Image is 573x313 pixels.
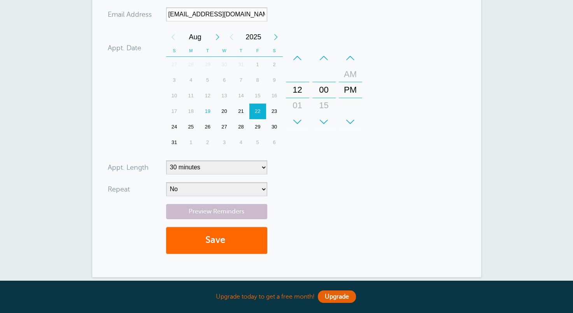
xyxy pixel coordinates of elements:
[341,82,360,98] div: PM
[180,29,210,45] span: August
[238,29,269,45] span: 2025
[166,227,267,254] button: Save
[210,29,224,45] div: Next Month
[199,135,216,150] div: 2
[199,104,216,119] div: Today, Tuesday, August 19
[249,135,266,150] div: Friday, September 5
[266,72,283,88] div: Saturday, August 9
[166,57,183,72] div: Sunday, July 27
[269,29,283,45] div: Next Year
[216,88,233,104] div: Wednesday, August 13
[166,119,183,135] div: 24
[249,135,266,150] div: 5
[182,104,199,119] div: Monday, August 18
[182,57,199,72] div: 28
[233,135,249,150] div: 4
[266,57,283,72] div: Saturday, August 2
[233,72,249,88] div: Thursday, August 7
[216,88,233,104] div: 13
[166,88,183,104] div: 10
[166,29,180,45] div: Previous Month
[216,135,233,150] div: Wednesday, September 3
[166,57,183,72] div: 27
[92,288,481,305] div: Upgrade today to get a free month!
[182,119,199,135] div: Monday, August 25
[266,119,283,135] div: Saturday, August 30
[216,119,233,135] div: 27
[166,7,267,21] input: Optional
[166,204,267,219] a: Preview Reminders
[199,88,216,104] div: Tuesday, August 12
[249,57,266,72] div: 1
[166,45,183,57] th: S
[182,119,199,135] div: 25
[216,45,233,57] th: W
[266,104,283,119] div: Saturday, August 23
[266,57,283,72] div: 2
[233,57,249,72] div: Thursday, July 31
[233,72,249,88] div: 7
[233,119,249,135] div: 28
[182,104,199,119] div: 18
[199,72,216,88] div: 5
[266,119,283,135] div: 30
[288,113,307,129] div: 02
[108,44,141,51] label: Appt. Date
[266,72,283,88] div: 9
[288,98,307,113] div: 01
[216,72,233,88] div: 6
[233,119,249,135] div: Thursday, August 28
[233,45,249,57] th: T
[182,88,199,104] div: 11
[182,45,199,57] th: M
[199,88,216,104] div: 12
[266,135,283,150] div: Saturday, September 6
[249,72,266,88] div: 8
[249,72,266,88] div: Friday, August 8
[199,45,216,57] th: T
[199,119,216,135] div: 26
[199,57,216,72] div: Tuesday, July 29
[166,104,183,119] div: 17
[249,57,266,72] div: Friday, August 1
[216,57,233,72] div: 30
[266,88,283,104] div: Saturday, August 16
[216,104,233,119] div: 20
[108,164,149,171] label: Appt. Length
[341,67,360,82] div: AM
[108,11,121,18] span: Ema
[108,186,130,193] label: Repeat
[224,29,238,45] div: Previous Year
[166,135,183,150] div: 31
[266,45,283,57] th: S
[233,57,249,72] div: 31
[249,119,266,135] div: Friday, August 29
[249,119,266,135] div: 29
[216,72,233,88] div: Wednesday, August 6
[249,45,266,57] th: F
[182,135,199,150] div: Monday, September 1
[233,88,249,104] div: Thursday, August 14
[315,98,333,113] div: 15
[121,11,139,18] span: il Add
[108,7,166,21] div: ress
[182,72,199,88] div: Monday, August 4
[249,104,266,119] div: 22
[266,135,283,150] div: 6
[233,104,249,119] div: 21
[182,135,199,150] div: 1
[199,57,216,72] div: 29
[233,104,249,119] div: Thursday, August 21
[166,88,183,104] div: Sunday, August 10
[249,88,266,104] div: 15
[286,50,309,130] div: Hours
[315,113,333,129] div: 30
[182,88,199,104] div: Monday, August 11
[166,104,183,119] div: Sunday, August 17
[249,104,266,119] div: Friday, August 22
[233,88,249,104] div: 14
[216,135,233,150] div: 3
[182,72,199,88] div: 4
[216,119,233,135] div: Wednesday, August 27
[288,82,307,98] div: 12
